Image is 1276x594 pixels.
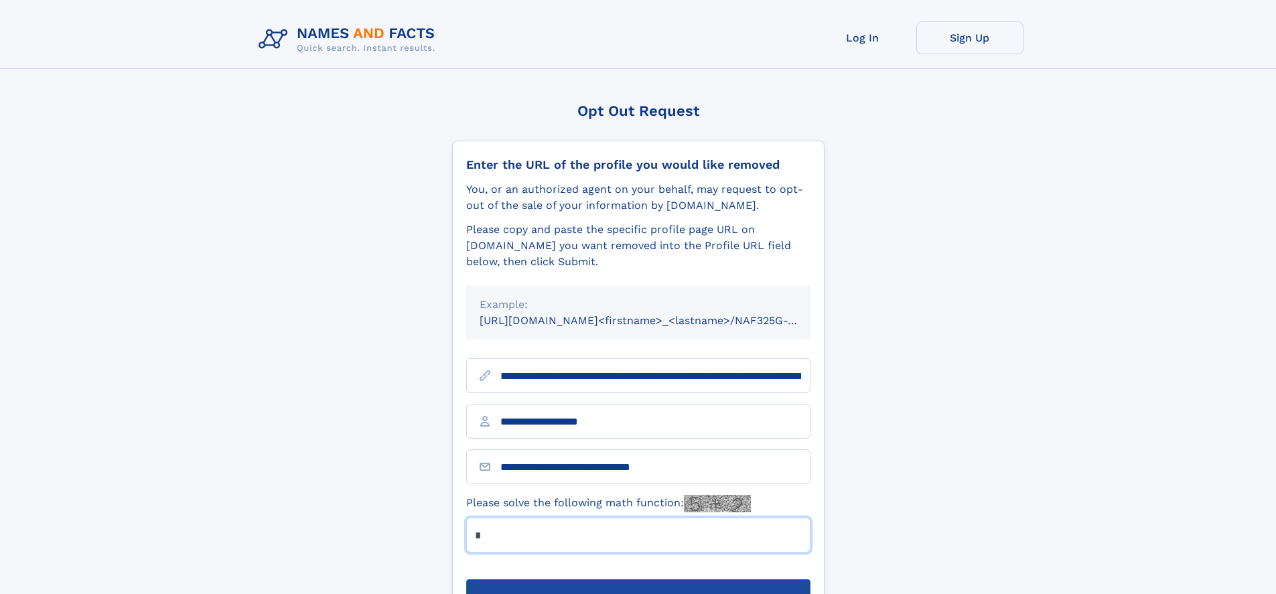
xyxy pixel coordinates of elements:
[466,181,810,214] div: You, or an authorized agent on your behalf, may request to opt-out of the sale of your informatio...
[916,21,1023,54] a: Sign Up
[466,495,751,512] label: Please solve the following math function:
[480,297,797,313] div: Example:
[480,314,836,327] small: [URL][DOMAIN_NAME]<firstname>_<lastname>/NAF325G-xxxxxxxx
[466,157,810,172] div: Enter the URL of the profile you would like removed
[809,21,916,54] a: Log In
[253,21,446,58] img: Logo Names and Facts
[466,222,810,270] div: Please copy and paste the specific profile page URL on [DOMAIN_NAME] you want removed into the Pr...
[452,102,825,119] div: Opt Out Request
